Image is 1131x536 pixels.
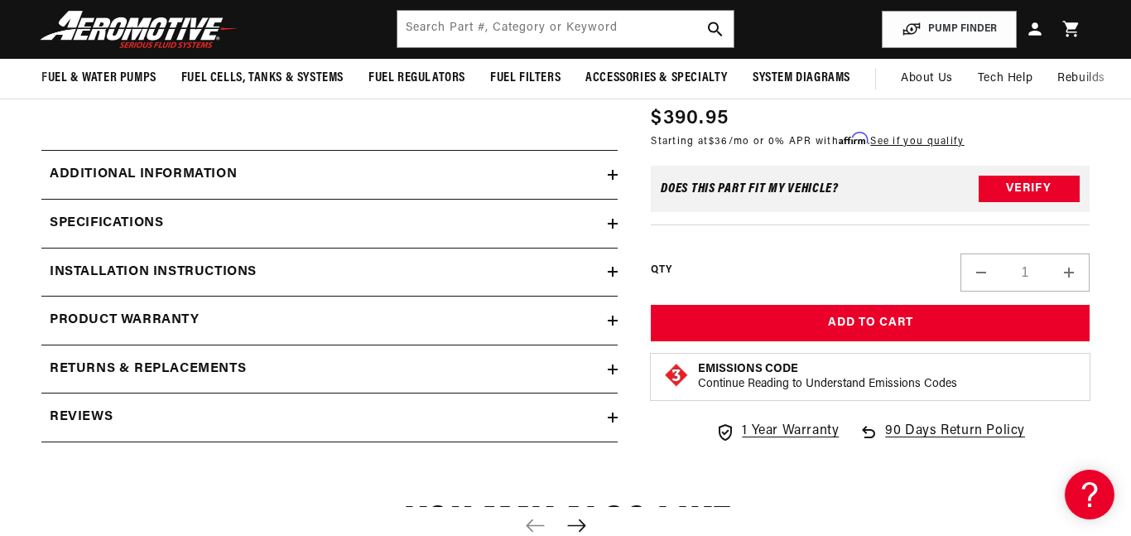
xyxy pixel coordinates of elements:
summary: Fuel Cells, Tanks & Systems [169,59,356,98]
summary: System Diagrams [740,59,863,98]
span: Fuel & Water Pumps [41,70,156,87]
summary: Specifications [41,200,618,248]
a: See if you qualify - Learn more about Affirm Financing (opens in modal) [870,137,964,147]
button: search button [697,11,734,47]
span: Tech Help [978,70,1032,88]
span: 1 Year Warranty [742,421,839,442]
summary: Fuel Regulators [356,59,478,98]
span: System Diagrams [753,70,850,87]
button: PUMP FINDER [882,11,1017,48]
h2: Product warranty [50,310,200,331]
div: Does This part fit My vehicle? [661,182,839,196]
h2: Returns & replacements [50,359,246,380]
summary: Rebuilds [1045,59,1118,99]
span: About Us [901,72,953,85]
summary: Product warranty [41,297,618,345]
button: Emissions CodeContinue Reading to Understand Emissions Codes [698,362,957,392]
span: $36 [709,137,729,147]
summary: Fuel & Water Pumps [29,59,169,98]
button: Add to Cart [651,305,1090,342]
span: Fuel Filters [490,70,561,87]
summary: Returns & replacements [41,345,618,394]
img: Aeromotive [36,10,243,49]
strong: Emissions Code [698,363,798,375]
summary: Additional information [41,151,618,199]
h2: Specifications [50,213,163,234]
a: 90 Days Return Policy [859,421,1025,459]
a: About Us [888,59,965,99]
span: Rebuilds [1057,70,1105,88]
p: Continue Reading to Understand Emissions Codes [698,377,957,392]
img: Emissions code [663,362,690,389]
summary: Reviews [41,394,618,442]
summary: Accessories & Specialty [573,59,740,98]
span: Fuel Cells, Tanks & Systems [181,70,344,87]
button: Verify [979,176,1080,202]
summary: Fuel Filters [478,59,573,98]
p: Starting at /mo or 0% APR with . [651,133,964,149]
span: Accessories & Specialty [585,70,728,87]
span: 90 Days Return Policy [885,421,1025,459]
summary: Installation Instructions [41,249,618,297]
span: Affirm [839,133,868,145]
a: 1 Year Warranty [715,421,839,442]
input: Search by Part Number, Category or Keyword [397,11,734,47]
h2: Additional information [50,164,237,186]
label: QTY [651,263,671,277]
span: Fuel Regulators [368,70,465,87]
span: $390.95 [651,104,729,133]
summary: Tech Help [965,59,1045,99]
h2: Installation Instructions [50,262,257,283]
h2: Reviews [50,407,113,428]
